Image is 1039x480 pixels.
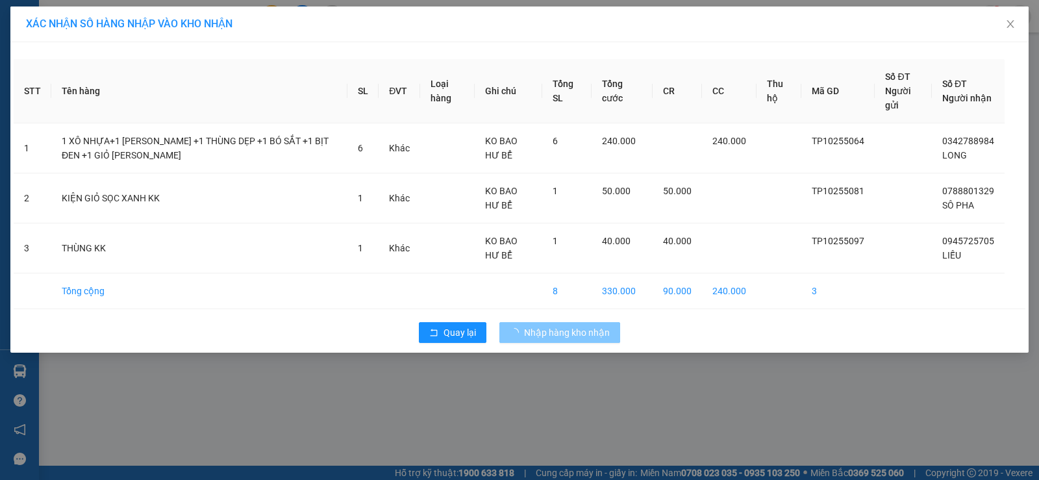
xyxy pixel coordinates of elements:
[51,273,347,309] td: Tổng cộng
[801,273,875,309] td: 3
[885,71,910,82] span: Số ĐT
[942,93,992,103] span: Người nhận
[885,86,911,110] span: Người gửi
[51,59,347,123] th: Tên hàng
[702,59,757,123] th: CC
[379,223,420,273] td: Khác
[51,123,347,173] td: 1 XÔ NHỰA+1 [PERSON_NAME] +1 THÙNG DẸP +1 BÓ SẮT +1 BỊT ĐEN +1 GIỎ [PERSON_NAME]
[358,193,363,203] span: 1
[702,273,757,309] td: 240.000
[379,59,420,123] th: ĐVT
[801,59,875,123] th: Mã GD
[942,150,967,160] span: LONG
[475,59,542,123] th: Ghi chú
[429,328,438,338] span: rollback
[653,59,702,123] th: CR
[992,6,1029,43] button: Close
[712,136,746,146] span: 240.000
[757,59,802,123] th: Thu hộ
[1005,19,1016,29] span: close
[14,59,51,123] th: STT
[592,59,653,123] th: Tổng cước
[444,325,476,340] span: Quay lại
[26,18,232,30] span: XÁC NHẬN SỐ HÀNG NHẬP VÀO KHO NHẬN
[812,186,864,196] span: TP10255081
[358,243,363,253] span: 1
[942,236,994,246] span: 0945725705
[542,273,592,309] td: 8
[499,322,620,343] button: Nhập hàng kho nhận
[553,236,558,246] span: 1
[51,173,347,223] td: KIỆN GIỎ SỌC XANH KK
[542,59,592,123] th: Tổng SL
[602,186,631,196] span: 50.000
[14,173,51,223] td: 2
[379,173,420,223] td: Khác
[51,223,347,273] td: THÙNG KK
[942,79,967,89] span: Số ĐT
[942,136,994,146] span: 0342788984
[553,136,558,146] span: 6
[524,325,610,340] span: Nhập hàng kho nhận
[812,236,864,246] span: TP10255097
[420,59,475,123] th: Loại hàng
[602,136,636,146] span: 240.000
[592,273,653,309] td: 330.000
[653,273,702,309] td: 90.000
[379,123,420,173] td: Khác
[663,236,692,246] span: 40.000
[663,186,692,196] span: 50.000
[358,143,363,153] span: 6
[485,186,518,210] span: KO BAO HƯ BỂ
[347,59,379,123] th: SL
[553,186,558,196] span: 1
[14,123,51,173] td: 1
[942,250,961,260] span: LIẾU
[602,236,631,246] span: 40.000
[942,186,994,196] span: 0788801329
[485,136,518,160] span: KO BAO HƯ BỂ
[942,200,974,210] span: SÔ PHA
[14,223,51,273] td: 3
[419,322,486,343] button: rollbackQuay lại
[510,328,524,337] span: loading
[812,136,864,146] span: TP10255064
[485,236,518,260] span: KO BAO HƯ BỂ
